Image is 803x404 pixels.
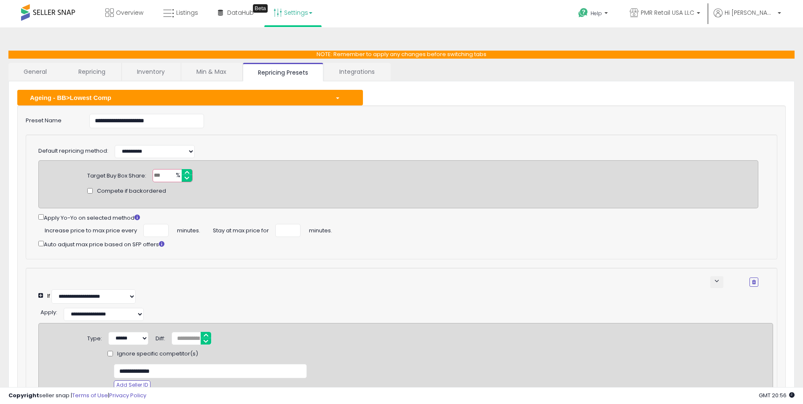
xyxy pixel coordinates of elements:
div: Type: [87,332,102,343]
label: Preset Name [19,114,83,125]
div: Tooltip anchor [253,4,268,13]
div: : [40,306,57,317]
span: DataHub [227,8,254,17]
a: Privacy Policy [109,391,146,399]
a: Min & Max [181,63,242,81]
strong: Copyright [8,391,39,399]
span: keyboard_arrow_down [713,277,721,285]
span: Stay at max price for [213,224,269,235]
span: Apply [40,308,56,316]
span: Overview [116,8,143,17]
div: Auto adjust max price based on SFP offers [38,239,758,249]
a: Repricing Presets [243,63,323,81]
div: Ageing - BB>Lowest Comp [24,93,329,102]
span: PMR Retail USA LLC [641,8,694,17]
a: Inventory [122,63,180,81]
span: % [171,170,184,182]
span: Ignore specific competitor(s) [117,350,198,358]
div: Target Buy Box Share: [87,169,146,180]
button: keyboard_arrow_down [710,276,723,288]
div: Apply Yo-Yo on selected method [38,213,758,222]
i: Get Help [578,8,588,18]
span: minutes. [177,224,200,235]
button: Ageing - BB>Lowest Comp [17,90,363,105]
span: Listings [176,8,198,17]
a: Hi [PERSON_NAME] [714,8,781,27]
div: Diff: [156,332,165,343]
div: seller snap | | [8,392,146,400]
a: General [8,63,62,81]
span: Compete if backordered [97,187,166,195]
span: 2025-08-13 20:56 GMT [759,391,795,399]
span: Increase price to max price every [45,224,137,235]
a: Integrations [324,63,390,81]
label: Default repricing method: [38,147,108,155]
p: NOTE: Remember to apply any changes before switching tabs [8,51,795,59]
span: Help [591,10,602,17]
i: Remove Condition [752,280,756,285]
span: Hi [PERSON_NAME] [725,8,775,17]
button: Add Seller ID [114,380,150,390]
a: Repricing [63,63,121,81]
a: Help [572,1,616,27]
span: minutes. [309,224,332,235]
a: Terms of Use [72,391,108,399]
